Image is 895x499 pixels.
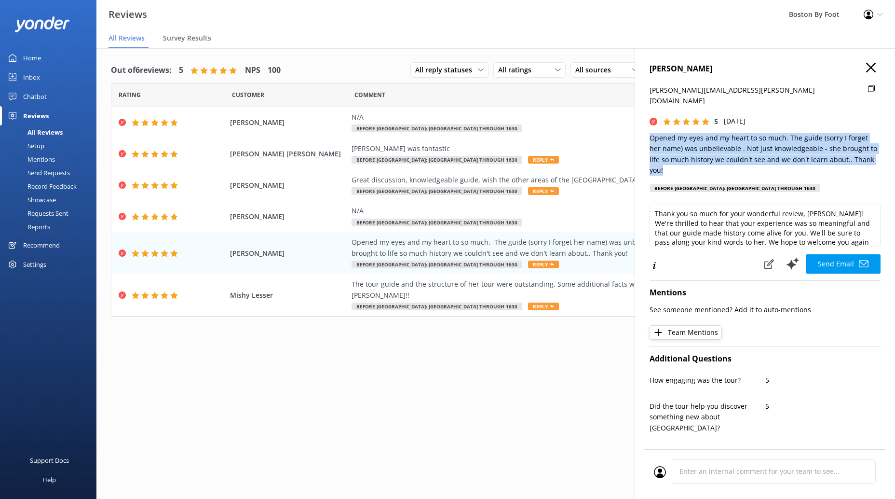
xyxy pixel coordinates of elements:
[6,152,96,166] a: Mentions
[6,166,70,180] div: Send Requests
[6,207,96,220] a: Requests Sent
[650,85,862,107] p: [PERSON_NAME][EMAIL_ADDRESS][PERSON_NAME][DOMAIN_NAME]
[23,236,60,255] div: Recommend
[866,63,876,73] button: Close
[714,117,718,126] span: 5
[6,207,68,220] div: Requests Sent
[111,64,172,77] h4: Out of 6 reviews:
[230,290,346,301] span: Mishy Lesser
[230,117,346,128] span: [PERSON_NAME]
[650,353,881,365] h4: Additional Questions
[352,175,790,185] div: Great discussion, knowledgeable guide, wish the other areas of the [GEOGRAPHIC_DATA] was mentione...
[650,325,722,340] button: Team Mentions
[650,133,881,176] p: Opened my eyes and my heart to so much. The guide (sorry I forget her name) was unbelievable . No...
[354,90,385,99] span: Question
[6,139,44,152] div: Setup
[806,254,881,274] button: Send Email
[14,16,70,32] img: yonder-white-logo.png
[245,64,260,77] h4: NPS
[352,261,522,268] span: Before [GEOGRAPHIC_DATA]: [GEOGRAPHIC_DATA] Through 1630
[42,470,56,489] div: Help
[108,33,145,43] span: All Reviews
[352,143,790,154] div: [PERSON_NAME] was fantastic
[352,112,790,123] div: N/A
[268,64,281,77] h4: 100
[6,166,96,180] a: Send Requests
[163,33,211,43] span: Survey Results
[650,401,765,433] p: Did the tour help you discover something new about [GEOGRAPHIC_DATA]?
[528,187,559,195] span: Reply
[650,184,820,192] div: Before [GEOGRAPHIC_DATA]: [GEOGRAPHIC_DATA] Through 1630
[650,375,765,386] p: How engaging was the tour?
[724,116,746,126] p: [DATE]
[6,139,96,152] a: Setup
[23,48,41,68] div: Home
[230,211,346,222] span: [PERSON_NAME]
[230,248,346,259] span: [PERSON_NAME]
[352,279,790,301] div: The tour guide and the structure of her tour were outstanding. Some additional facts would make t...
[352,206,790,216] div: N/A
[650,63,881,75] h4: [PERSON_NAME]
[528,303,559,310] span: Reply
[6,193,96,207] a: Showcase
[230,149,346,159] span: [PERSON_NAME] [PERSON_NAME]
[6,152,55,166] div: Mentions
[352,187,522,195] span: Before [GEOGRAPHIC_DATA]: [GEOGRAPHIC_DATA] Through 1630
[650,305,881,315] p: See someone mentioned? Add it to auto-mentions
[415,65,478,75] span: All reply statuses
[528,261,559,268] span: Reply
[352,219,522,226] span: Before [GEOGRAPHIC_DATA]: [GEOGRAPHIC_DATA] Through 1630
[179,64,183,77] h4: 5
[6,125,96,139] a: All Reviews
[230,180,346,191] span: [PERSON_NAME]
[23,255,46,274] div: Settings
[765,375,881,386] p: 5
[6,220,50,234] div: Reports
[6,180,77,193] div: Record Feedback
[352,156,522,164] span: Before [GEOGRAPHIC_DATA]: [GEOGRAPHIC_DATA] Through 1630
[528,156,559,164] span: Reply
[650,287,881,299] h4: Mentions
[232,90,264,99] span: Date
[23,87,47,106] div: Chatbot
[23,68,40,87] div: Inbox
[6,180,96,193] a: Record Feedback
[6,125,63,139] div: All Reviews
[575,65,617,75] span: All sources
[352,303,522,310] span: Before [GEOGRAPHIC_DATA]: [GEOGRAPHIC_DATA] Through 1630
[352,125,522,132] span: Before [GEOGRAPHIC_DATA]: [GEOGRAPHIC_DATA] Through 1630
[119,90,141,99] span: Date
[30,451,69,470] div: Support Docs
[6,220,96,234] a: Reports
[498,65,537,75] span: All ratings
[23,106,49,125] div: Reviews
[765,401,881,412] p: 5
[108,7,147,22] h3: Reviews
[650,204,881,247] textarea: Thank you so much for your wonderful review, [PERSON_NAME]! We're thrilled to hear that your expe...
[352,237,790,259] div: Opened my eyes and my heart to so much. The guide (sorry I forget her name) was unbelievable . No...
[654,466,666,478] img: user_profile.svg
[6,193,56,207] div: Showcase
